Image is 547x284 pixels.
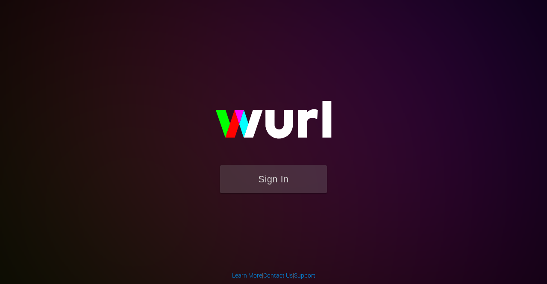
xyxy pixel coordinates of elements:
[232,272,262,279] a: Learn More
[263,272,293,279] a: Contact Us
[220,165,327,193] button: Sign In
[232,271,315,280] div: | |
[188,82,359,165] img: wurl-logo-on-black-223613ac3d8ba8fe6dc639794a292ebdb59501304c7dfd60c99c58986ef67473.svg
[294,272,315,279] a: Support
